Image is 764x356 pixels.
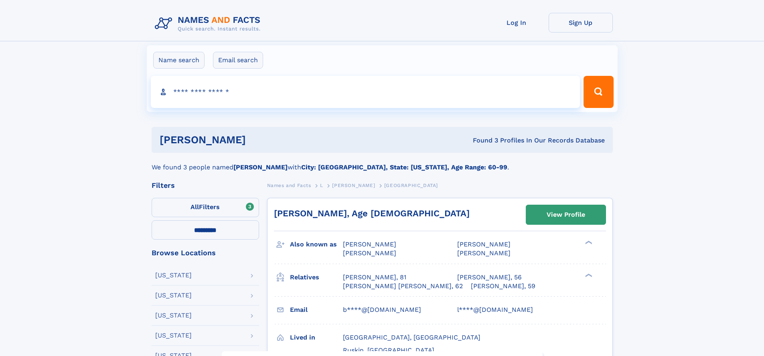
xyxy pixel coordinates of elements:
[290,331,343,344] h3: Lived in
[155,272,192,279] div: [US_STATE]
[332,183,375,188] span: [PERSON_NAME]
[584,76,613,108] button: Search Button
[457,273,522,282] a: [PERSON_NAME], 56
[343,249,396,257] span: [PERSON_NAME]
[155,312,192,319] div: [US_STATE]
[152,13,267,35] img: Logo Names and Facts
[213,52,263,69] label: Email search
[583,273,593,278] div: ❯
[152,182,259,189] div: Filters
[359,136,605,145] div: Found 3 Profiles In Our Records Database
[233,163,288,171] b: [PERSON_NAME]
[155,332,192,339] div: [US_STATE]
[457,240,511,248] span: [PERSON_NAME]
[320,183,323,188] span: L
[290,271,343,284] h3: Relatives
[153,52,205,69] label: Name search
[549,13,613,33] a: Sign Up
[384,183,438,188] span: [GEOGRAPHIC_DATA]
[267,180,311,190] a: Names and Facts
[274,208,470,218] a: [PERSON_NAME], Age [DEMOGRAPHIC_DATA]
[155,292,192,299] div: [US_STATE]
[320,180,323,190] a: L
[343,346,434,354] span: Ruskin, [GEOGRAPHIC_DATA]
[547,205,585,224] div: View Profile
[152,153,613,172] div: We found 3 people named with .
[290,238,343,251] h3: Also known as
[471,282,535,291] a: [PERSON_NAME], 59
[152,198,259,217] label: Filters
[332,180,375,190] a: [PERSON_NAME]
[343,334,480,341] span: [GEOGRAPHIC_DATA], [GEOGRAPHIC_DATA]
[343,273,406,282] a: [PERSON_NAME], 81
[151,76,580,108] input: search input
[160,135,359,145] h1: [PERSON_NAME]
[457,249,511,257] span: [PERSON_NAME]
[343,282,463,291] a: [PERSON_NAME] [PERSON_NAME], 62
[343,240,396,248] span: [PERSON_NAME]
[484,13,549,33] a: Log In
[190,203,199,211] span: All
[583,240,593,245] div: ❯
[301,163,507,171] b: City: [GEOGRAPHIC_DATA], State: [US_STATE], Age Range: 60-99
[152,249,259,256] div: Browse Locations
[526,205,606,224] a: View Profile
[290,303,343,317] h3: Email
